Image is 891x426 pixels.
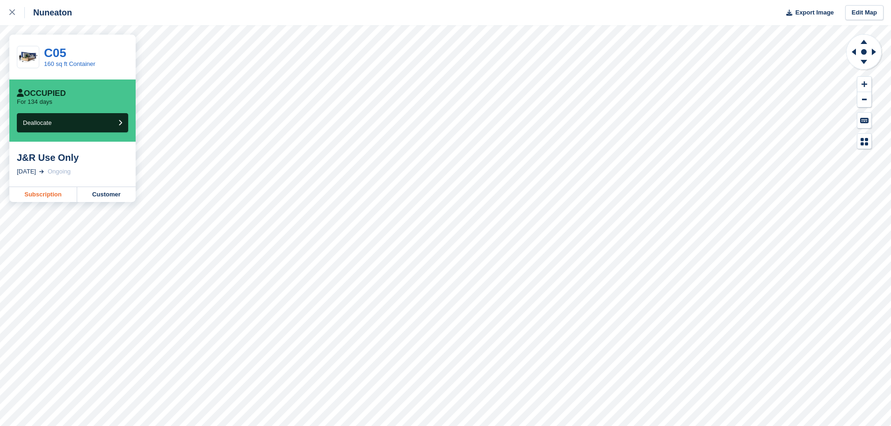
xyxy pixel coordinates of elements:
[48,167,71,176] div: Ongoing
[781,5,834,21] button: Export Image
[25,7,72,18] div: Nuneaton
[17,49,39,65] img: 20-ft-container.jpg
[9,187,77,202] a: Subscription
[857,92,871,108] button: Zoom Out
[17,113,128,132] button: Deallocate
[77,187,136,202] a: Customer
[857,77,871,92] button: Zoom In
[845,5,884,21] a: Edit Map
[23,119,51,126] span: Deallocate
[17,98,52,106] p: For 134 days
[795,8,833,17] span: Export Image
[857,134,871,149] button: Map Legend
[17,89,66,98] div: Occupied
[857,113,871,128] button: Keyboard Shortcuts
[17,167,36,176] div: [DATE]
[44,46,66,60] a: C05
[39,170,44,173] img: arrow-right-light-icn-cde0832a797a2874e46488d9cf13f60e5c3a73dbe684e267c42b8395dfbc2abf.svg
[44,60,95,67] a: 160 sq ft Container
[17,152,128,163] div: J&R Use Only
